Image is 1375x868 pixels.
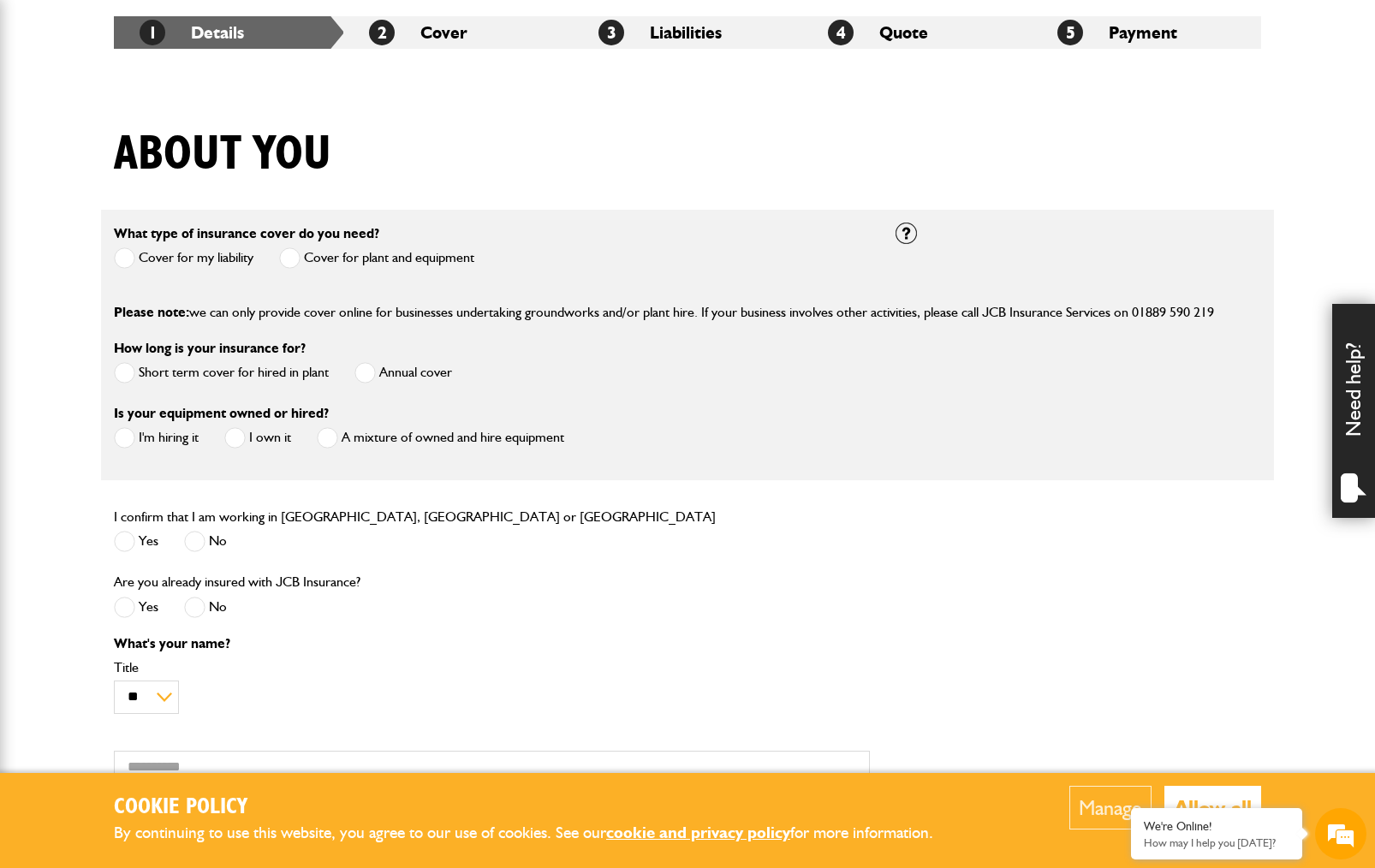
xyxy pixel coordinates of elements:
li: Details [114,16,343,49]
span: 1 [140,20,165,45]
label: Title [114,661,870,675]
p: How may I help you today? [1144,836,1289,849]
p: What's your name? [114,637,870,651]
label: Are you already insured with JCB Insurance? [114,575,360,589]
label: Is your equipment owned or hired? [114,407,329,420]
button: Allow all [1164,786,1261,829]
li: Cover [343,16,573,49]
h1: About you [114,126,331,183]
label: Annual cover [354,362,452,383]
li: Quote [802,16,1032,49]
div: Need help? [1332,304,1375,518]
span: 3 [598,20,624,45]
span: 2 [369,20,395,45]
p: By continuing to use this website, you agree to our use of cookies. See our for more information. [114,820,961,847]
h2: Cookie Policy [114,794,961,821]
p: we can only provide cover online for businesses undertaking groundworks and/or plant hire. If you... [114,301,1261,324]
label: I'm hiring it [114,427,199,449]
span: 4 [828,20,854,45]
label: A mixture of owned and hire equipment [317,427,564,449]
label: Short term cover for hired in plant [114,362,329,383]
label: I confirm that I am working in [GEOGRAPHIC_DATA], [GEOGRAPHIC_DATA] or [GEOGRAPHIC_DATA] [114,510,716,524]
label: No [184,597,227,618]
label: Yes [114,597,158,618]
label: Cover for plant and equipment [279,247,474,269]
label: How long is your insurance for? [114,342,306,355]
a: cookie and privacy policy [606,823,790,842]
label: Yes [114,531,158,552]
span: 5 [1057,20,1083,45]
span: Please note: [114,304,189,320]
label: No [184,531,227,552]
label: I own it [224,427,291,449]
div: We're Online! [1144,819,1289,834]
label: Cover for my liability [114,247,253,269]
li: Payment [1032,16,1261,49]
button: Manage [1069,786,1152,829]
li: Liabilities [573,16,802,49]
label: What type of insurance cover do you need? [114,227,379,241]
